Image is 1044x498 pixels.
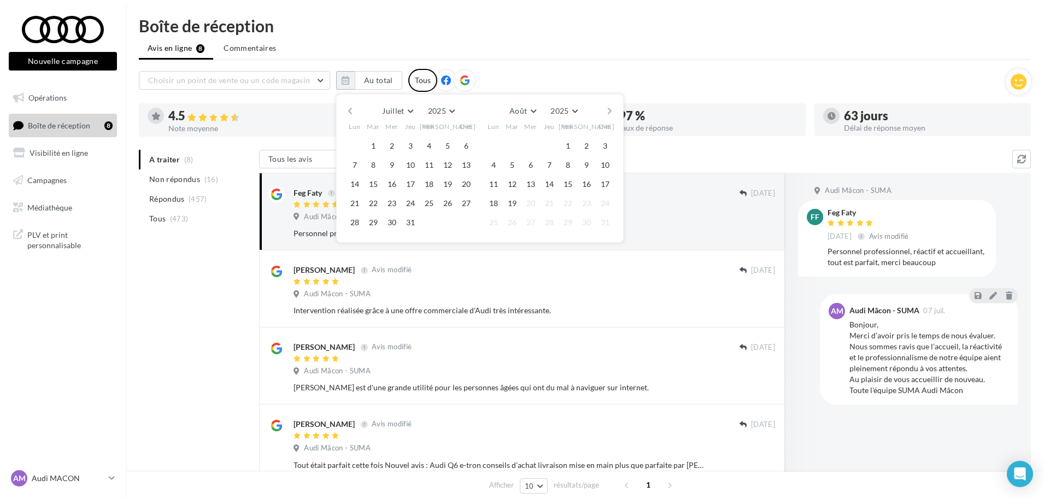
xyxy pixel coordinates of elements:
[402,138,419,154] button: 3
[28,93,67,102] span: Opérations
[7,196,119,219] a: Médiathèque
[849,319,1009,396] div: Bonjour, Merci d’avoir pris le temps de nous évaluer. Nous sommes ravis que l’accueil, la réactiv...
[541,157,558,173] button: 7
[139,17,1031,34] div: Boîte de réception
[420,122,476,131] span: [PERSON_NAME]
[751,420,775,430] span: [DATE]
[347,176,363,192] button: 14
[294,265,355,276] div: [PERSON_NAME]
[7,223,119,255] a: PLV et print personnalisable
[30,148,88,157] span: Visibilité en ligne
[304,289,371,299] span: Audi Mâcon - SUMA
[505,103,540,119] button: Août
[559,122,615,131] span: [PERSON_NAME]
[294,305,704,316] div: Intervention réalisée grâce à une offre commerciale d'Audi très intéressante.
[355,71,402,90] button: Au total
[27,202,72,212] span: Médiathèque
[13,473,26,484] span: AM
[28,120,90,130] span: Boîte de réception
[349,122,361,131] span: Lun
[204,175,218,184] span: (16)
[828,232,852,242] span: [DATE]
[523,195,539,212] button: 20
[408,69,437,92] div: Tous
[751,343,775,353] span: [DATE]
[597,195,613,212] button: 24
[506,122,519,131] span: Mar
[560,138,576,154] button: 1
[560,176,576,192] button: 15
[421,195,437,212] button: 25
[923,307,946,314] span: 07 juil.
[382,106,404,115] span: Juillet
[844,124,1022,132] div: Délai de réponse moyen
[751,189,775,198] span: [DATE]
[439,157,456,173] button: 12
[7,169,119,192] a: Campagnes
[402,157,419,173] button: 10
[828,246,987,268] div: Personnel professionnel, réactif et accueillant, tout est parfait, merci beaucoup
[148,75,310,85] span: Choisir un point de vente ou un code magasin
[541,195,558,212] button: 21
[372,420,412,429] span: Avis modifié
[825,186,891,196] span: Audi Mâcon - SUMA
[485,176,502,192] button: 11
[294,188,322,198] div: Feg Faty
[460,122,473,131] span: Dim
[578,195,595,212] button: 23
[294,342,355,353] div: [PERSON_NAME]
[578,138,595,154] button: 2
[560,214,576,231] button: 29
[7,142,119,165] a: Visibilité en ligne
[224,43,276,54] span: Commentaires
[751,266,775,276] span: [DATE]
[384,214,400,231] button: 30
[489,480,514,490] span: Afficher
[259,150,368,168] button: Tous les avis
[304,443,371,453] span: Audi Mâcon - SUMA
[439,138,456,154] button: 5
[523,157,539,173] button: 6
[294,382,704,393] div: [PERSON_NAME] est d'une grande utilité pour les personnes âgées qui ont du mal à naviguer sur int...
[367,122,380,131] span: Mar
[189,195,207,203] span: (457)
[347,157,363,173] button: 7
[7,86,119,109] a: Opérations
[831,306,843,317] span: AM
[597,157,613,173] button: 10
[458,157,474,173] button: 13
[405,122,416,131] span: Jeu
[294,419,355,430] div: [PERSON_NAME]
[384,195,400,212] button: 23
[523,176,539,192] button: 13
[27,175,67,185] span: Campagnes
[485,195,502,212] button: 18
[520,478,548,494] button: 10
[336,71,402,90] button: Au total
[304,366,371,376] span: Audi Mâcon - SUMA
[384,176,400,192] button: 16
[504,176,520,192] button: 12
[372,343,412,351] span: Avis modifié
[458,138,474,154] button: 6
[104,121,113,130] div: 8
[523,214,539,231] button: 27
[828,209,911,216] div: Feg Faty
[424,103,459,119] button: 2025
[619,124,797,132] div: Taux de réponse
[168,110,347,122] div: 4.5
[619,110,797,122] div: 97 %
[597,138,613,154] button: 3
[504,214,520,231] button: 26
[268,154,313,163] span: Tous les avis
[168,125,347,132] div: Note moyenne
[869,232,909,241] span: Avis modifié
[304,212,371,222] span: Audi Mâcon - SUMA
[27,227,113,251] span: PLV et print personnalisable
[402,195,419,212] button: 24
[550,106,568,115] span: 2025
[139,71,330,90] button: Choisir un point de vente ou un code magasin
[378,103,417,119] button: Juillet
[560,195,576,212] button: 22
[439,176,456,192] button: 19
